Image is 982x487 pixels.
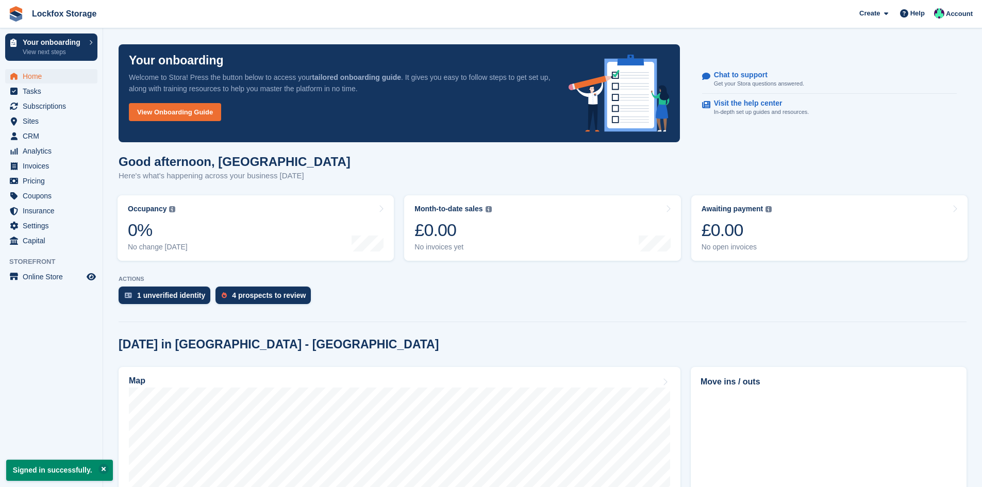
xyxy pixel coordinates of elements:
a: menu [5,189,97,203]
div: No invoices yet [414,243,491,251]
a: Lockfox Storage [28,5,101,22]
img: icon-info-grey-7440780725fd019a000dd9b08b2336e03edf1995a4989e88bcd33f0948082b44.svg [486,206,492,212]
div: 4 prospects to review [232,291,306,299]
div: 1 unverified identity [137,291,205,299]
a: Preview store [85,271,97,283]
a: Occupancy 0% No change [DATE] [118,195,394,261]
a: Chat to support Get your Stora questions answered. [702,65,957,94]
p: Signed in successfully. [6,460,113,481]
div: Occupancy [128,205,167,213]
a: menu [5,69,97,83]
a: menu [5,114,97,128]
a: Awaiting payment £0.00 No open invoices [691,195,968,261]
p: Chat to support [714,71,796,79]
span: Tasks [23,84,85,98]
p: View next steps [23,47,84,57]
img: onboarding-info-6c161a55d2c0e0a8cae90662b2fe09162a5109e8cc188191df67fb4f79e88e88.svg [569,55,670,132]
span: Create [859,8,880,19]
div: No open invoices [702,243,772,251]
span: Home [23,69,85,83]
img: icon-info-grey-7440780725fd019a000dd9b08b2336e03edf1995a4989e88bcd33f0948082b44.svg [169,206,175,212]
a: menu [5,270,97,284]
span: Settings [23,219,85,233]
a: 4 prospects to review [215,287,316,309]
a: menu [5,99,97,113]
div: £0.00 [702,220,772,241]
img: Buddug Shepherd [934,8,944,19]
span: Storefront [9,257,103,267]
a: menu [5,233,97,248]
span: Subscriptions [23,99,85,113]
a: menu [5,159,97,173]
img: prospect-51fa495bee0391a8d652442698ab0144808aea92771e9ea1ae160a38d050c398.svg [222,292,227,298]
a: Visit the help center In-depth set up guides and resources. [702,94,957,122]
h2: Map [129,376,145,385]
span: Invoices [23,159,85,173]
span: Coupons [23,189,85,203]
span: Insurance [23,204,85,218]
span: Capital [23,233,85,248]
p: ACTIONS [119,276,967,282]
p: Your onboarding [23,39,84,46]
a: Month-to-date sales £0.00 No invoices yet [404,195,680,261]
p: In-depth set up guides and resources. [714,108,809,116]
h1: Good afternoon, [GEOGRAPHIC_DATA] [119,155,351,169]
div: No change [DATE] [128,243,188,251]
a: menu [5,174,97,188]
a: menu [5,129,97,143]
a: menu [5,84,97,98]
div: Awaiting payment [702,205,763,213]
a: menu [5,204,97,218]
a: menu [5,219,97,233]
h2: Move ins / outs [701,376,957,388]
div: 0% [128,220,188,241]
p: Visit the help center [714,99,801,108]
h2: [DATE] in [GEOGRAPHIC_DATA] - [GEOGRAPHIC_DATA] [119,338,439,351]
strong: tailored onboarding guide [312,73,401,81]
span: Pricing [23,174,85,188]
p: Your onboarding [129,55,224,66]
p: Welcome to Stora! Press the button below to access your . It gives you easy to follow steps to ge... [129,72,552,94]
span: Account [946,9,973,19]
div: £0.00 [414,220,491,241]
img: verify_identity-adf6edd0f0f0b5bbfe63781bf79b02c33cf7c696d77639b501bdc392416b5a36.svg [125,292,132,298]
a: menu [5,144,97,158]
span: Sites [23,114,85,128]
img: stora-icon-8386f47178a22dfd0bd8f6a31ec36ba5ce8667c1dd55bd0f319d3a0aa187defe.svg [8,6,24,22]
a: 1 unverified identity [119,287,215,309]
p: Get your Stora questions answered. [714,79,804,88]
span: Analytics [23,144,85,158]
img: icon-info-grey-7440780725fd019a000dd9b08b2336e03edf1995a4989e88bcd33f0948082b44.svg [765,206,772,212]
span: Help [910,8,925,19]
div: Month-to-date sales [414,205,482,213]
span: CRM [23,129,85,143]
p: Here's what's happening across your business [DATE] [119,170,351,182]
a: View Onboarding Guide [129,103,221,121]
a: Your onboarding View next steps [5,33,97,61]
span: Online Store [23,270,85,284]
